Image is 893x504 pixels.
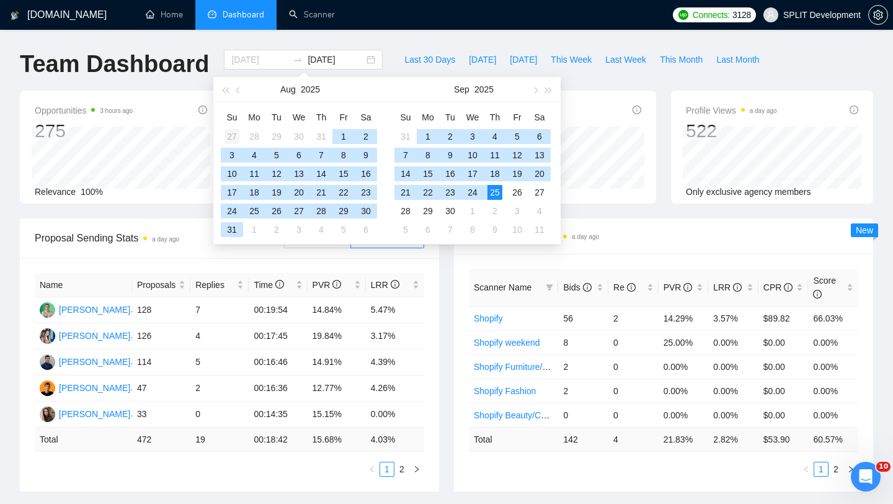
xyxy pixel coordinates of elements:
[371,280,399,290] span: LRR
[221,146,243,164] td: 2025-08-03
[247,166,262,181] div: 11
[146,9,183,20] a: homeHome
[59,381,130,395] div: [PERSON_NAME]
[336,129,351,144] div: 1
[288,127,310,146] td: 2025-07-30
[11,6,19,25] img: logo
[224,166,239,181] div: 10
[506,146,528,164] td: 2025-09-12
[355,220,377,239] td: 2025-09-06
[417,220,439,239] td: 2025-10-06
[814,462,829,477] li: 1
[868,5,888,25] button: setting
[198,106,207,114] span: info-circle
[355,183,377,202] td: 2025-08-23
[380,462,394,476] a: 1
[732,8,751,22] span: 3128
[291,129,306,144] div: 30
[40,354,55,370] img: YN
[310,220,332,239] td: 2025-09-04
[40,356,130,366] a: YN[PERSON_NAME]
[269,222,284,237] div: 2
[355,127,377,146] td: 2025-08-02
[487,222,502,237] div: 9
[605,53,646,66] span: Last Week
[563,282,591,292] span: Bids
[814,462,828,476] a: 1
[310,146,332,164] td: 2025-08-07
[243,202,265,220] td: 2025-08-25
[461,220,484,239] td: 2025-10-08
[394,202,417,220] td: 2025-09-28
[766,11,775,19] span: user
[40,302,55,318] img: IT
[465,185,480,200] div: 24
[417,146,439,164] td: 2025-09-08
[474,386,536,396] a: Shopify Fashion
[398,50,462,70] button: Last 30 Days
[221,183,243,202] td: 2025-08-17
[443,166,458,181] div: 16
[398,204,413,218] div: 28
[506,107,528,127] th: Fr
[289,9,335,20] a: searchScanner
[469,53,496,66] span: [DATE]
[716,53,759,66] span: Last Month
[461,164,484,183] td: 2025-09-17
[664,282,693,292] span: PVR
[439,202,461,220] td: 2025-09-30
[358,166,373,181] div: 16
[461,202,484,220] td: 2025-10-01
[420,148,435,163] div: 8
[506,164,528,183] td: 2025-09-19
[506,127,528,146] td: 2025-09-05
[398,185,413,200] div: 21
[308,53,364,66] input: End date
[293,55,303,65] span: swap-right
[439,127,461,146] td: 2025-09-02
[243,146,265,164] td: 2025-08-04
[627,283,636,292] span: info-circle
[280,77,296,102] button: Aug
[355,107,377,127] th: Sa
[310,127,332,146] td: 2025-07-31
[613,282,636,292] span: Re
[265,127,288,146] td: 2025-07-29
[461,127,484,146] td: 2025-09-03
[829,462,843,476] a: 2
[332,127,355,146] td: 2025-08-01
[310,202,332,220] td: 2025-08-28
[487,129,502,144] div: 4
[332,183,355,202] td: 2025-08-22
[420,185,435,200] div: 22
[443,204,458,218] div: 30
[598,50,653,70] button: Last Week
[40,304,130,314] a: IT[PERSON_NAME]
[439,164,461,183] td: 2025-09-16
[221,107,243,127] th: Su
[269,148,284,163] div: 5
[417,164,439,183] td: 2025-09-15
[551,53,592,66] span: This Week
[59,407,130,421] div: [PERSON_NAME]
[417,183,439,202] td: 2025-09-22
[876,462,891,472] span: 10
[288,146,310,164] td: 2025-08-06
[336,185,351,200] div: 22
[474,77,494,102] button: 2025
[310,183,332,202] td: 2025-08-21
[506,220,528,239] td: 2025-10-10
[461,183,484,202] td: 2025-09-24
[35,187,76,197] span: Relevance
[314,166,329,181] div: 14
[439,220,461,239] td: 2025-10-07
[394,220,417,239] td: 2025-10-05
[583,283,592,292] span: info-circle
[224,129,239,144] div: 27
[40,328,55,344] img: AT
[265,107,288,127] th: Tu
[269,129,284,144] div: 29
[195,278,234,292] span: Replies
[510,166,525,181] div: 19
[332,280,341,289] span: info-circle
